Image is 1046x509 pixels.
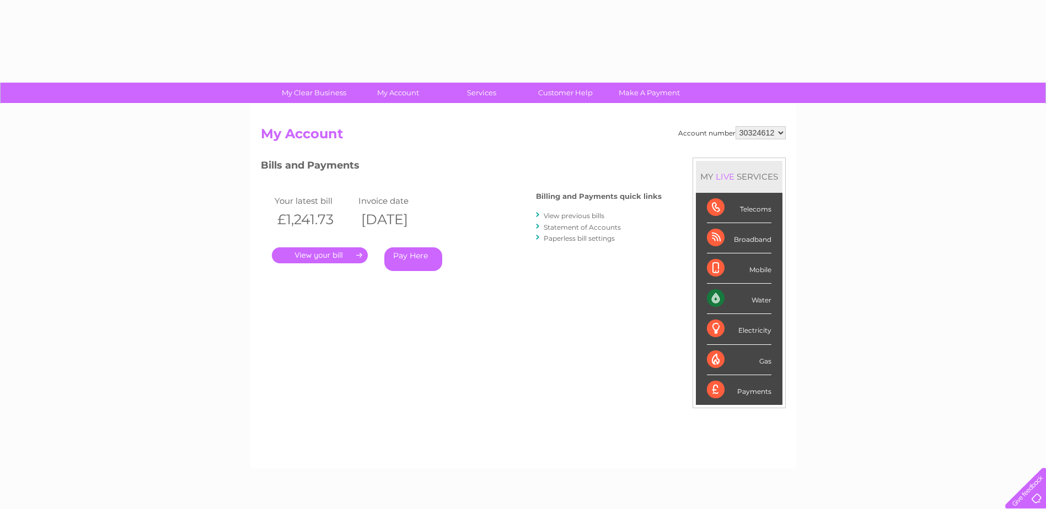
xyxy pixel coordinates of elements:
[272,208,356,231] th: £1,241.73
[678,126,786,139] div: Account number
[544,212,604,220] a: View previous bills
[269,83,360,103] a: My Clear Business
[544,234,615,242] a: Paperless bill settings
[707,345,771,375] div: Gas
[261,126,786,147] h2: My Account
[272,193,356,208] td: Your latest bill
[384,247,442,271] a: Pay Here
[261,158,662,177] h3: Bills and Payments
[272,247,368,263] a: .
[707,375,771,405] div: Payments
[356,193,440,208] td: Invoice date
[356,208,440,231] th: [DATE]
[707,223,771,253] div: Broadband
[696,161,782,192] div: MY SERVICES
[707,193,771,223] div: Telecoms
[707,253,771,284] div: Mobile
[707,314,771,344] div: Electricity
[536,192,662,201] h4: Billing and Payments quick links
[714,171,737,182] div: LIVE
[352,83,443,103] a: My Account
[520,83,611,103] a: Customer Help
[604,83,695,103] a: Make A Payment
[707,284,771,314] div: Water
[544,223,621,231] a: Statement of Accounts
[436,83,527,103] a: Services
